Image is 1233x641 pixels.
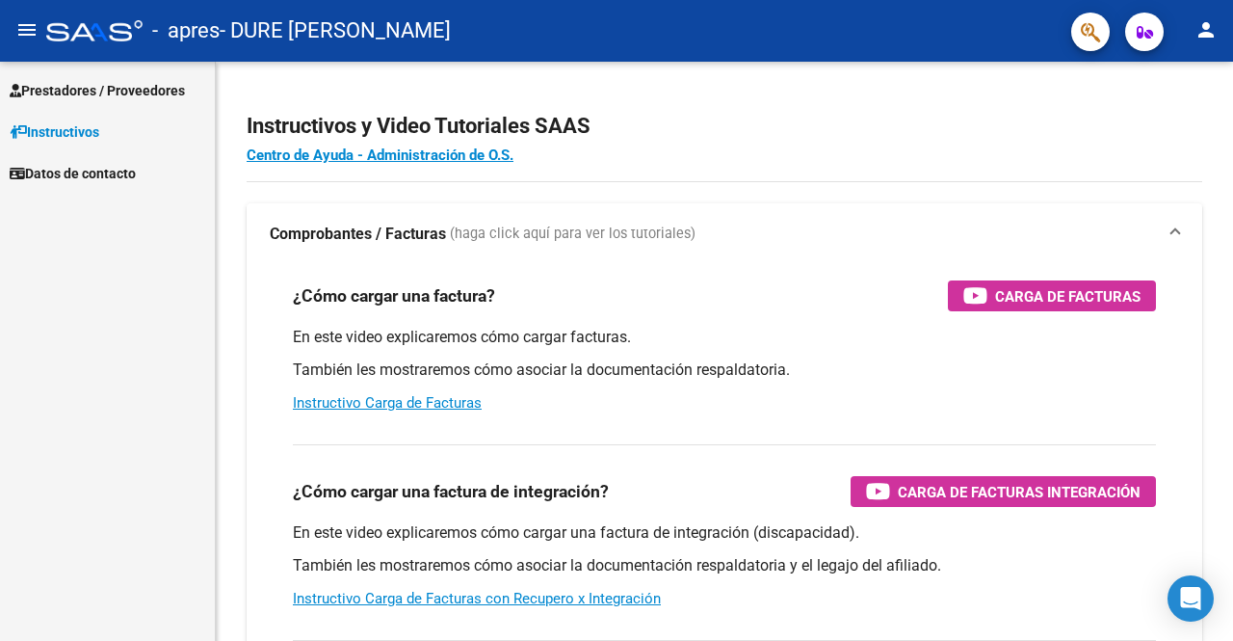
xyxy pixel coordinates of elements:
mat-icon: person [1194,18,1218,41]
button: Carga de Facturas Integración [851,476,1156,507]
a: Instructivo Carga de Facturas con Recupero x Integración [293,590,661,607]
mat-expansion-panel-header: Comprobantes / Facturas (haga click aquí para ver los tutoriales) [247,203,1202,265]
span: (haga click aquí para ver los tutoriales) [450,224,695,245]
h3: ¿Cómo cargar una factura de integración? [293,478,609,505]
a: Centro de Ayuda - Administración de O.S. [247,147,513,164]
p: También les mostraremos cómo asociar la documentación respaldatoria. [293,360,1156,381]
span: Datos de contacto [10,163,136,184]
h2: Instructivos y Video Tutoriales SAAS [247,108,1202,145]
p: En este video explicaremos cómo cargar una factura de integración (discapacidad). [293,522,1156,544]
mat-icon: menu [15,18,39,41]
span: - apres [152,10,220,52]
p: También les mostraremos cómo asociar la documentación respaldatoria y el legajo del afiliado. [293,555,1156,576]
span: Carga de Facturas [995,284,1141,308]
span: Carga de Facturas Integración [898,480,1141,504]
span: Instructivos [10,121,99,143]
div: Open Intercom Messenger [1167,575,1214,622]
h3: ¿Cómo cargar una factura? [293,282,495,309]
a: Instructivo Carga de Facturas [293,394,482,412]
span: - DURE [PERSON_NAME] [220,10,451,52]
strong: Comprobantes / Facturas [270,224,446,245]
button: Carga de Facturas [948,280,1156,311]
p: En este video explicaremos cómo cargar facturas. [293,327,1156,348]
span: Prestadores / Proveedores [10,80,185,101]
